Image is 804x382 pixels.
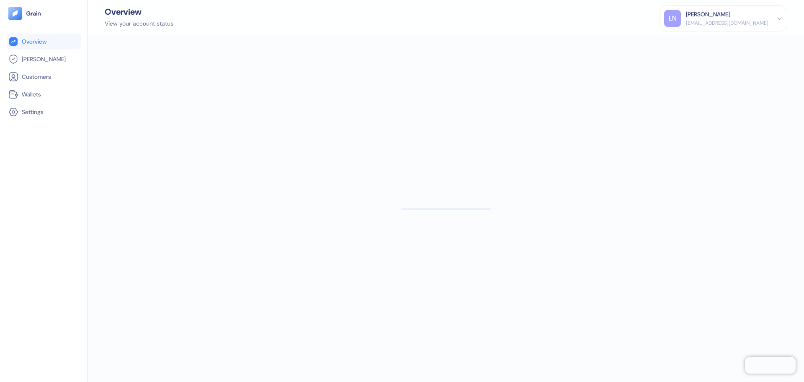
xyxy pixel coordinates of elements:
[8,36,79,47] a: Overview
[745,357,796,374] iframe: Chatra live chat
[22,55,66,63] span: [PERSON_NAME]
[8,72,79,82] a: Customers
[8,54,79,64] a: [PERSON_NAME]
[8,89,79,99] a: Wallets
[686,10,730,19] div: [PERSON_NAME]
[686,19,768,27] div: [EMAIL_ADDRESS][DOMAIN_NAME]
[22,73,51,81] span: Customers
[22,37,46,46] span: Overview
[8,7,22,20] img: logo-tablet-V2.svg
[26,10,41,16] img: logo
[22,108,44,116] span: Settings
[22,90,41,99] span: Wallets
[8,107,79,117] a: Settings
[105,8,173,16] div: Overview
[664,10,681,27] div: LN
[105,19,173,28] div: View your account status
